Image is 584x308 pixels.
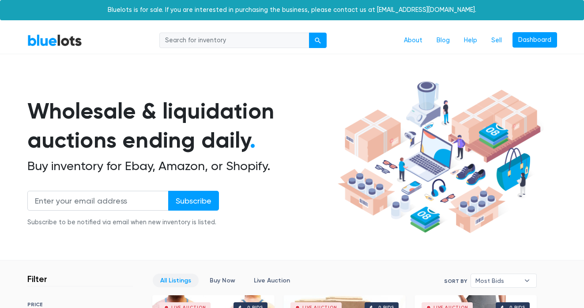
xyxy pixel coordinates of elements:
[153,274,199,287] a: All Listings
[27,301,133,308] h6: PRICE
[444,277,467,285] label: Sort By
[27,218,219,227] div: Subscribe to be notified via email when new inventory is listed.
[512,32,557,48] a: Dashboard
[250,127,256,153] span: .
[168,191,219,211] input: Subscribe
[457,32,484,49] a: Help
[159,33,309,48] input: Search for inventory
[27,274,47,284] h3: Filter
[475,274,520,287] span: Most Bids
[335,77,544,237] img: hero-ee84e7d0318cb26816c560f6b4441b76977f77a177738b4e94f68c95b2b83dbb.png
[27,96,335,155] h1: Wholesale & liquidation auctions ending daily
[397,32,430,49] a: About
[27,191,169,211] input: Enter your email address
[246,274,298,287] a: Live Auction
[202,274,243,287] a: Buy Now
[518,274,536,287] b: ▾
[27,159,335,174] h2: Buy inventory for Ebay, Amazon, or Shopify.
[484,32,509,49] a: Sell
[430,32,457,49] a: Blog
[27,34,82,47] a: BlueLots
